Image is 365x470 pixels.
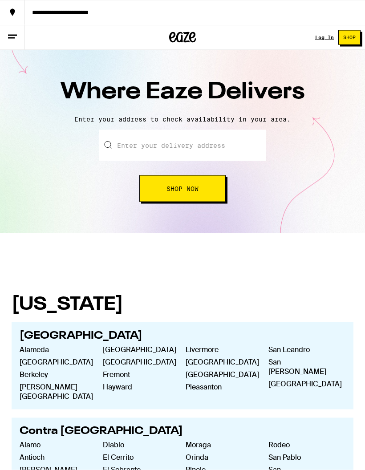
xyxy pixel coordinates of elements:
[268,357,337,376] a: San [PERSON_NAME]
[343,35,356,40] span: Shop
[186,453,254,462] a: Orinda
[103,345,171,354] a: [GEOGRAPHIC_DATA]
[186,345,254,354] a: Livermore
[186,370,254,379] a: [GEOGRAPHIC_DATA]
[186,440,254,450] a: Moraga
[103,440,171,450] a: Diablo
[268,453,337,462] a: San Pablo
[27,76,338,109] h1: Where Eaze Delivers
[268,440,337,450] a: Rodeo
[20,382,88,401] a: [PERSON_NAME][GEOGRAPHIC_DATA]
[20,345,88,354] a: Alameda
[99,130,266,161] input: Enter your delivery address
[315,35,334,40] div: Log In
[268,379,337,389] a: [GEOGRAPHIC_DATA]
[103,453,171,462] a: El Cerrito
[20,440,88,450] a: Alamo
[103,382,171,392] a: Hayward
[338,30,361,45] button: Shop
[9,116,356,123] p: Enter your address to check availability in your area.
[20,357,88,367] a: [GEOGRAPHIC_DATA]
[20,426,345,437] h2: Contra [GEOGRAPHIC_DATA]
[20,370,88,379] a: Berkeley
[12,296,354,314] h1: [US_STATE]
[139,175,226,202] button: Shop Now
[103,370,171,379] a: Fremont
[268,345,337,354] a: San Leandro
[166,186,199,192] span: Shop Now
[186,382,254,392] a: Pleasanton
[186,357,254,367] a: [GEOGRAPHIC_DATA]
[103,357,171,367] a: [GEOGRAPHIC_DATA]
[20,453,88,462] a: Antioch
[20,331,345,341] h2: [GEOGRAPHIC_DATA]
